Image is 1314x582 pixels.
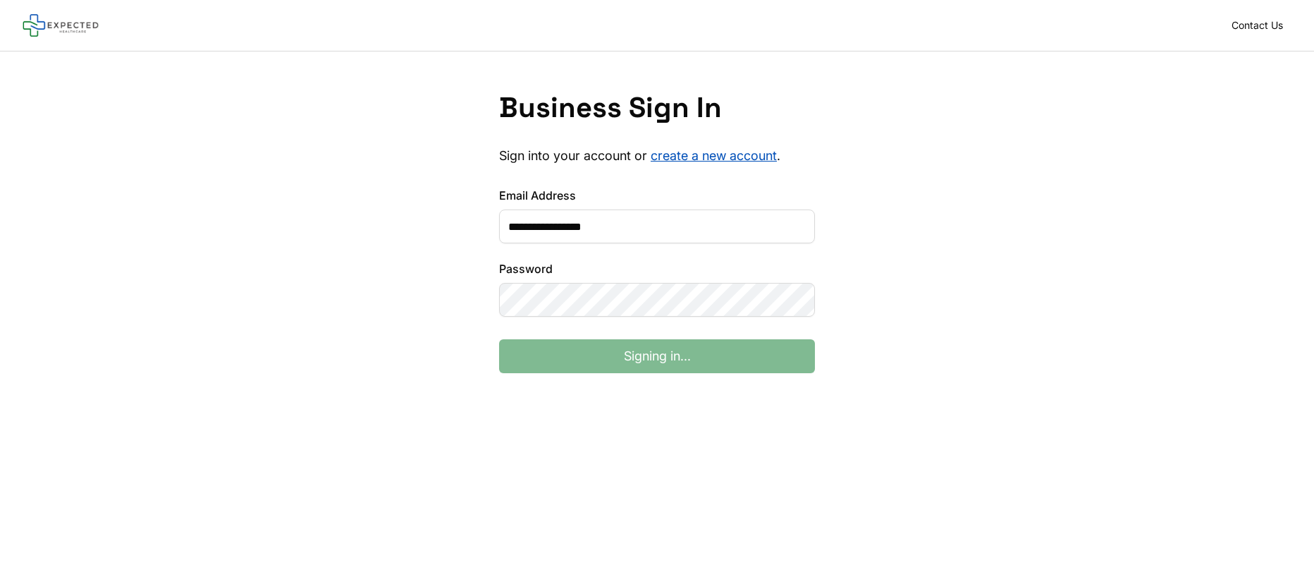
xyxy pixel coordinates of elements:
[499,91,815,125] h1: Business Sign In
[1223,16,1291,35] a: Contact Us
[499,187,815,204] label: Email Address
[651,148,777,163] a: create a new account
[499,260,815,277] label: Password
[499,147,815,164] p: Sign into your account or .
